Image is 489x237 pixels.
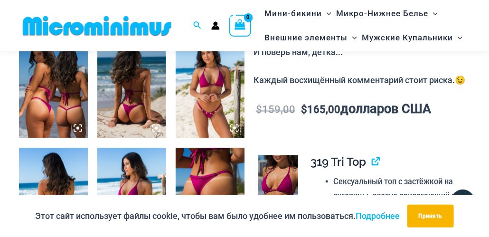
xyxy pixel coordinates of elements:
[19,15,175,37] img: Логотип MM SHOP
[254,47,343,57] ya-tr-span: И поверь нам, детка...
[254,75,455,85] ya-tr-span: Каждый восхищённый комментарий стоит риска.
[176,35,244,138] img: Узкие розовые стринги 319 Top 4228
[419,213,442,219] ya-tr-span: Принять
[256,104,262,115] ya-tr-span: $
[307,104,340,115] ya-tr-span: 165,00
[340,101,431,116] ya-tr-span: долларов США
[262,104,295,115] ya-tr-span: 159,00
[264,33,348,42] ya-tr-span: Внешние элементы
[334,177,456,214] ya-tr-span: Сексуальный топ с застёжкой на пуговицы, плотно прилегающий к груди для уверенной посадки.
[310,155,366,169] ya-tr-span: 319 Tri Top
[407,205,454,228] button: Принять
[348,26,357,50] span: Переключение меню
[193,20,202,32] a: Ссылка на значок поиска
[97,35,166,138] img: Узкие розовые стринги 319 Top 4228
[356,211,400,221] a: Подробнее
[211,21,220,30] a: Ссылка на значок учетной записи
[334,1,440,26] a: Микро-Нижнее БельеПереключение менюПереключение меню
[428,1,438,26] span: Переключение меню
[453,26,462,50] span: Переключение меню
[36,211,356,221] ya-tr-span: Этот сайт использует файлы cookie, чтобы вам было удобнее им пользоваться.
[264,9,322,18] ya-tr-span: Мини-бикини
[19,35,88,138] img: Набор коллекции B (3)
[229,15,251,37] a: Просмотреть Корзину Покупок, пустую
[359,26,465,50] a: Мужские КупальникиПереключение менюПереключение меню
[362,33,453,42] ya-tr-span: Мужские Купальники
[258,155,298,215] img: Топ Tight Rope Pink 319
[262,1,334,26] a: Мини-бикиниПереключение менюПереключение меню
[336,9,428,18] ya-tr-span: Микро-Нижнее Белье
[322,1,331,26] span: Переключение меню
[262,26,359,50] a: Внешние элементыПереключение менюПереключение меню
[301,104,307,115] ya-tr-span: $
[455,75,465,85] ya-tr-span: 😉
